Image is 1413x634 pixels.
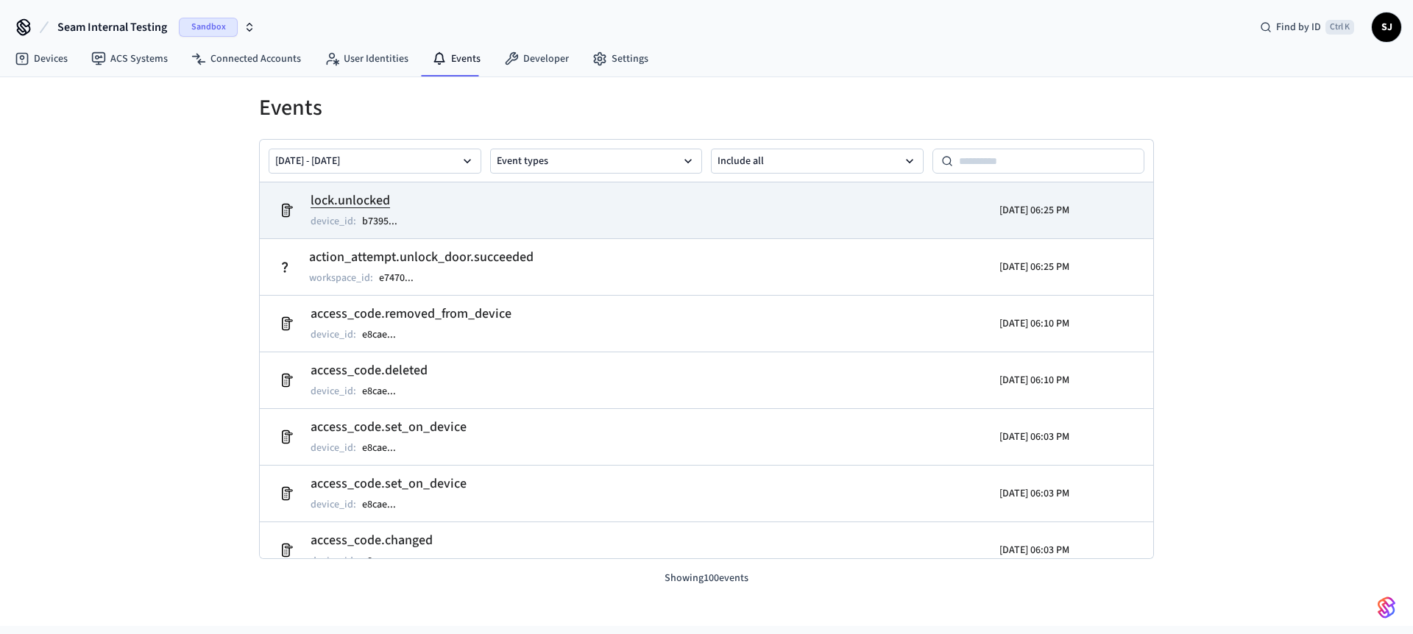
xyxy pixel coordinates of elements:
[311,384,356,399] p: device_id :
[999,430,1069,444] p: [DATE] 06:03 PM
[359,439,411,457] button: e8cae...
[581,46,660,72] a: Settings
[259,571,1154,586] p: Showing 100 events
[313,46,420,72] a: User Identities
[420,46,492,72] a: Events
[490,149,703,174] button: Event types
[492,46,581,72] a: Developer
[711,149,924,174] button: Include all
[1276,20,1321,35] span: Find by ID
[79,46,180,72] a: ACS Systems
[311,417,467,438] h2: access_code.set_on_device
[359,213,412,230] button: b7395...
[259,95,1154,121] h1: Events
[999,203,1069,218] p: [DATE] 06:25 PM
[311,304,511,324] h2: access_code.removed_from_device
[311,474,467,494] h2: access_code.set_on_device
[999,373,1069,388] p: [DATE] 06:10 PM
[1248,14,1366,40] div: Find by IDCtrl K
[3,46,79,72] a: Devices
[311,360,428,381] h2: access_code.deleted
[311,327,356,342] p: device_id :
[1373,14,1400,40] span: SJ
[359,382,411,400] button: e8cae...
[269,149,481,174] button: [DATE] - [DATE]
[57,18,167,36] span: Seam Internal Testing
[311,554,356,569] p: device_id :
[311,190,412,211] h2: lock.unlocked
[359,552,411,570] button: e8cae...
[311,214,356,229] p: device_id :
[1378,596,1395,619] img: SeamLogoGradient.69752ec5.svg
[359,496,411,513] button: e8cae...
[311,441,356,455] p: device_id :
[376,269,428,287] button: e7470...
[180,46,313,72] a: Connected Accounts
[311,497,356,512] p: device_id :
[1325,20,1354,35] span: Ctrl K
[999,543,1069,558] p: [DATE] 06:03 PM
[999,260,1069,274] p: [DATE] 06:25 PM
[999,316,1069,331] p: [DATE] 06:10 PM
[311,530,433,551] h2: access_code.changed
[309,271,373,285] p: workspace_id :
[999,486,1069,501] p: [DATE] 06:03 PM
[1372,13,1401,42] button: SJ
[359,326,411,343] button: e8cae...
[309,247,534,268] h2: action_attempt.unlock_door.succeeded
[179,18,238,37] span: Sandbox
